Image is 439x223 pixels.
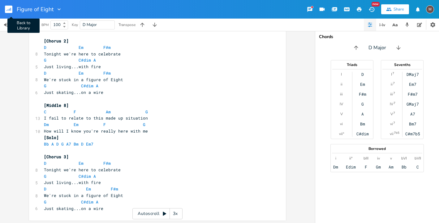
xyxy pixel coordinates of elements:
span: D Major [83,22,97,28]
span: [Chorus 2] [44,38,69,44]
div: IV [390,102,393,107]
span: G [61,141,64,147]
div: F#m7 [408,92,418,97]
div: bVII [415,156,421,161]
span: [Chorus 3] [44,154,69,160]
div: Em [360,82,365,87]
span: D Major [368,44,386,51]
div: iv [377,156,380,161]
span: A [93,173,96,179]
div: Bm7 [409,121,416,126]
span: [Solo] [44,135,59,140]
div: Chords [319,35,435,39]
div: Autoscroll [132,208,183,219]
span: C#dim [79,173,91,179]
sup: 7 [393,81,395,86]
div: BPM [41,23,49,27]
div: vii° [339,131,344,136]
span: G [44,83,46,89]
span: D [44,70,46,76]
button: Back to Library [5,2,17,17]
span: How will I know you're really here with me [44,128,148,134]
span: D [81,141,84,147]
sup: 7 [394,101,395,106]
div: Em7 [409,82,416,87]
div: ii° [349,156,352,161]
span: D [56,141,59,147]
div: bVI [401,156,407,161]
span: Dm [44,122,49,127]
span: I fail to relate to this made up situation [44,115,148,121]
span: Figure of Eight [17,7,54,12]
button: New [365,4,378,15]
sup: 7 [392,71,394,76]
div: bIII [364,156,368,161]
div: Dm [333,164,338,169]
sup: 7b5 [394,130,399,135]
button: M [426,2,434,16]
span: We're stuck in a figure of Eight [44,193,123,198]
span: Just skating...on a wire [44,206,103,211]
span: F [74,109,76,115]
div: G [361,102,364,107]
div: iii [340,92,343,97]
span: C [44,109,46,115]
div: vi [390,121,393,126]
span: C#dim [81,83,93,89]
span: D [44,160,46,166]
div: F [365,164,367,169]
div: DMaj7 [407,72,419,77]
span: Em7 [86,141,93,147]
span: Tonight we're here to celebrate [44,167,121,173]
div: Borrowed [331,147,424,151]
span: Bb [44,141,49,147]
div: Triads [331,63,373,67]
span: Em [86,186,91,192]
div: GMaj7 [407,102,419,107]
span: Am [106,109,111,115]
div: Sevenths [381,63,423,67]
button: Share [381,4,409,14]
div: I [341,72,342,77]
div: F#m [359,92,366,97]
div: vi [340,121,343,126]
span: We're stuck in a figure of Eight [44,77,123,82]
div: C#m7b5 [405,131,420,136]
div: iii [390,92,393,97]
span: Em [79,45,84,50]
span: G [143,122,145,127]
span: G [44,173,46,179]
span: C#dim [79,57,91,63]
div: C [416,164,419,169]
div: Gm [376,164,381,169]
span: D [44,45,46,50]
div: Am [389,164,394,169]
div: IV [340,102,343,107]
div: ii [341,82,342,87]
span: A [51,141,54,147]
span: G [145,109,148,115]
div: Share [394,7,404,12]
span: Just skating...on a wire [44,90,103,95]
div: I [391,72,392,77]
div: C#dim [356,131,369,136]
span: Just living...with fire [44,180,101,185]
div: vii [390,131,394,136]
div: New [372,2,380,7]
div: Bm [360,121,365,126]
span: Bm [74,141,79,147]
span: C#dim [81,199,93,205]
span: G [44,57,46,63]
span: A7 [66,141,71,147]
span: F#m [111,186,118,192]
span: D [44,186,46,192]
span: F#m [103,45,111,50]
span: Em [79,160,84,166]
div: A [361,111,364,116]
span: A [96,83,98,89]
div: i [335,156,336,161]
div: A7 [410,111,415,116]
sup: 7 [393,91,395,96]
div: Transpose [118,23,136,27]
span: [Middle 8] [44,103,69,108]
